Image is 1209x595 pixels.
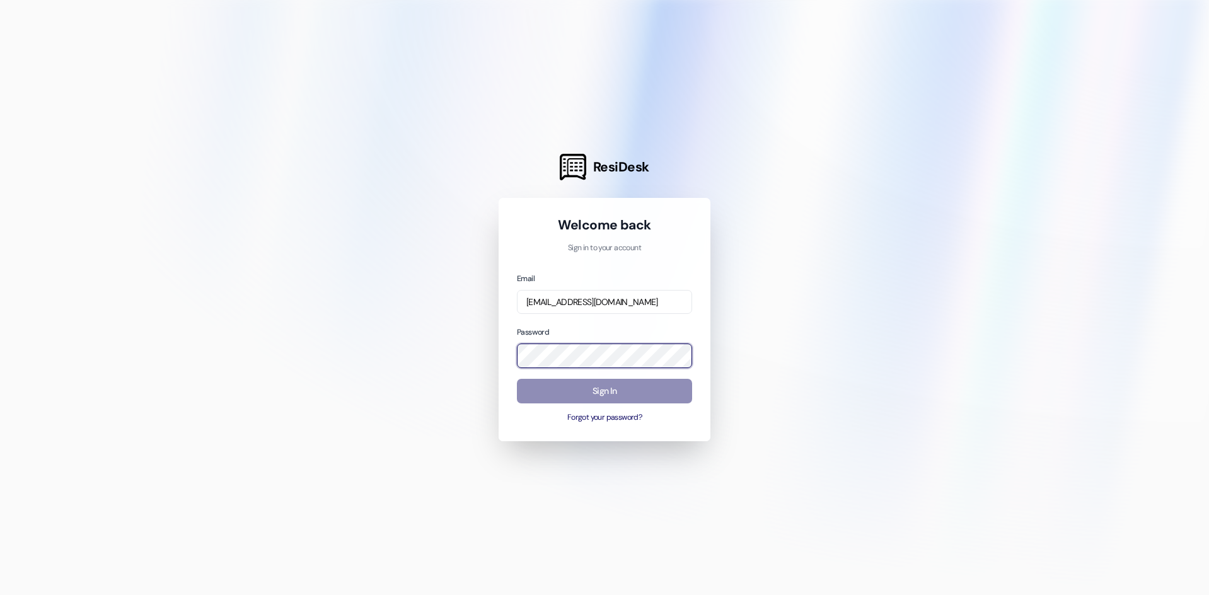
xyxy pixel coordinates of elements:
[517,379,692,403] button: Sign In
[517,327,549,337] label: Password
[517,412,692,424] button: Forgot your password?
[517,243,692,254] p: Sign in to your account
[517,290,692,315] input: name@example.com
[593,158,649,176] span: ResiDesk
[517,274,535,284] label: Email
[560,154,586,180] img: ResiDesk Logo
[517,216,692,234] h1: Welcome back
